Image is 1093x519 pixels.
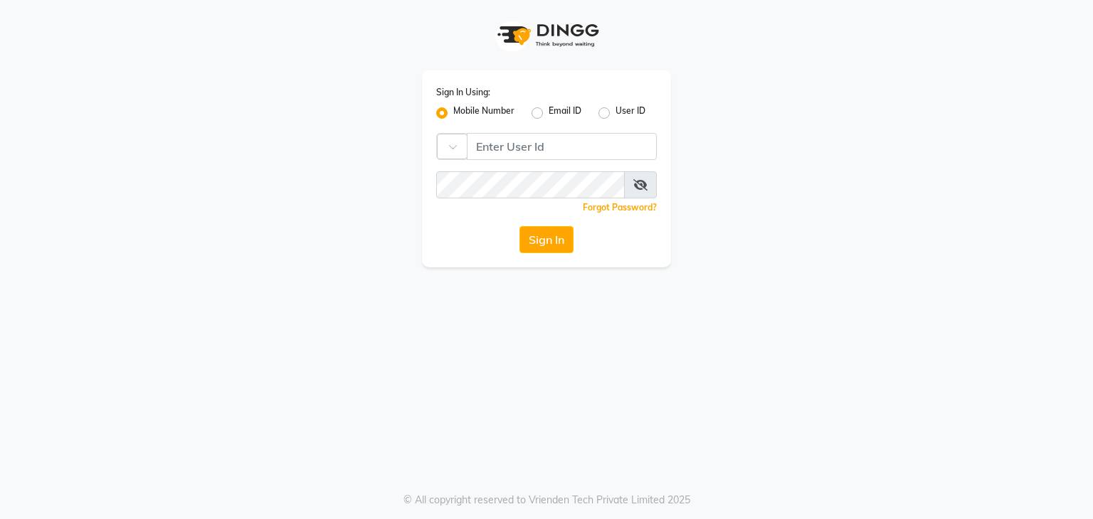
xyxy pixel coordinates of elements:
[616,105,645,122] label: User ID
[453,105,514,122] label: Mobile Number
[583,202,657,213] a: Forgot Password?
[490,14,603,56] img: logo1.svg
[519,226,574,253] button: Sign In
[436,171,625,198] input: Username
[436,86,490,99] label: Sign In Using:
[549,105,581,122] label: Email ID
[467,133,657,160] input: Username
